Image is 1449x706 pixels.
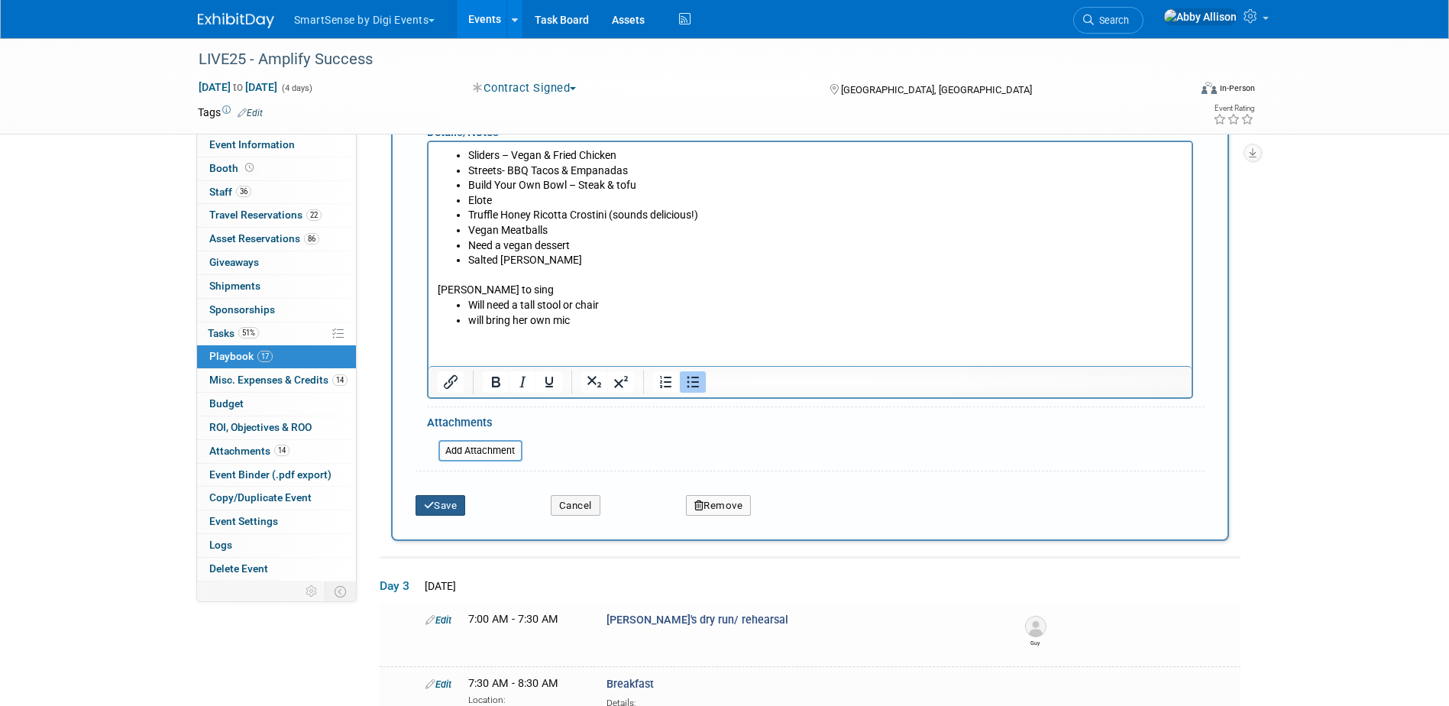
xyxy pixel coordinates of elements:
[209,232,319,245] span: Asset Reservations
[427,415,522,435] div: Attachments
[197,369,356,392] a: Misc. Expenses & Credits14
[209,256,259,268] span: Giveaways
[209,445,289,457] span: Attachments
[1073,7,1143,34] a: Search
[209,515,278,527] span: Event Settings
[608,371,634,393] button: Superscript
[536,371,562,393] button: Underline
[209,186,251,198] span: Staff
[198,80,278,94] span: [DATE] [DATE]
[231,81,245,93] span: to
[438,371,464,393] button: Insert/edit link
[686,495,752,517] button: Remove
[238,327,259,338] span: 51%
[209,280,260,292] span: Shipments
[483,371,509,393] button: Bold
[197,204,356,227] a: Travel Reservations22
[197,322,356,345] a: Tasks51%
[242,162,257,173] span: Booth not reserved yet
[429,142,1192,366] iframe: Rich Text Area
[197,345,356,368] a: Playbook17
[197,157,356,180] a: Booth
[1098,79,1256,102] div: Event Format
[425,678,451,690] a: Edit
[197,440,356,463] a: Attachments14
[197,416,356,439] a: ROI, Objectives & ROO
[841,84,1032,96] span: [GEOGRAPHIC_DATA], [GEOGRAPHIC_DATA]
[197,393,356,416] a: Budget
[551,495,600,517] button: Cancel
[209,421,312,433] span: ROI, Objectives & ROO
[420,580,456,592] span: [DATE]
[468,613,558,626] span: 7:00 AM - 7:30 AM
[306,209,322,221] span: 22
[197,275,356,298] a: Shipments
[606,678,654,691] span: Breakfast
[1219,83,1255,94] div: In-Person
[680,371,706,393] button: Bullet list
[197,181,356,204] a: Staff36
[238,108,263,118] a: Edit
[581,371,607,393] button: Subscript
[1025,616,1046,637] img: Guy Yehiav
[197,228,356,251] a: Asset Reservations86
[416,495,466,517] button: Save
[332,374,348,386] span: 14
[606,614,788,627] span: [PERSON_NAME]'s dry run/ rehearsal
[209,491,312,504] span: Copy/Duplicate Event
[209,539,232,551] span: Logs
[274,445,289,456] span: 14
[467,80,582,96] button: Contract Signed
[197,134,356,157] a: Event Information
[198,13,274,28] img: ExhibitDay
[209,303,275,316] span: Sponsorships
[198,105,263,120] td: Tags
[193,46,1166,73] div: LIVE25 - Amplify Success
[209,397,244,410] span: Budget
[208,327,259,339] span: Tasks
[197,299,356,322] a: Sponsorships
[509,371,535,393] button: Italic
[1202,82,1217,94] img: Format-Inperson.png
[1025,637,1044,647] div: Guy Yehiav
[1213,105,1254,112] div: Event Rating
[209,468,332,481] span: Event Binder (.pdf export)
[209,562,268,575] span: Delete Event
[197,251,356,274] a: Giveaways
[1163,8,1237,25] img: Abby Allison
[304,233,319,245] span: 86
[197,558,356,581] a: Delete Event
[257,351,273,362] span: 17
[197,487,356,510] a: Copy/Duplicate Event
[299,581,325,601] td: Personalize Event Tab Strip
[380,578,418,594] span: Day 3
[209,162,257,174] span: Booth
[325,581,356,601] td: Toggle Event Tabs
[209,209,322,221] span: Travel Reservations
[280,83,312,93] span: (4 days)
[197,534,356,557] a: Logs
[197,510,356,533] a: Event Settings
[236,186,251,197] span: 36
[209,350,273,362] span: Playbook
[209,374,348,386] span: Misc. Expenses & Credits
[197,464,356,487] a: Event Binder (.pdf export)
[653,371,679,393] button: Numbered list
[209,138,295,151] span: Event Information
[425,614,451,626] a: Edit
[468,677,558,690] span: 7:30 AM - 8:30 AM
[1094,15,1129,26] span: Search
